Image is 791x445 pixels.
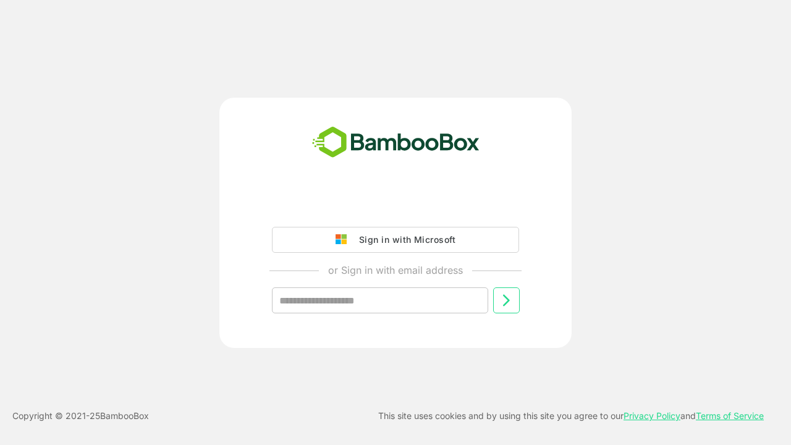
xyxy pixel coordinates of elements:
p: Copyright © 2021- 25 BambooBox [12,409,149,423]
a: Terms of Service [696,410,764,421]
a: Privacy Policy [624,410,680,421]
button: Sign in with Microsoft [272,227,519,253]
p: or Sign in with email address [328,263,463,278]
img: google [336,234,353,245]
div: Sign in with Microsoft [353,232,455,248]
img: bamboobox [305,122,486,163]
p: This site uses cookies and by using this site you agree to our and [378,409,764,423]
